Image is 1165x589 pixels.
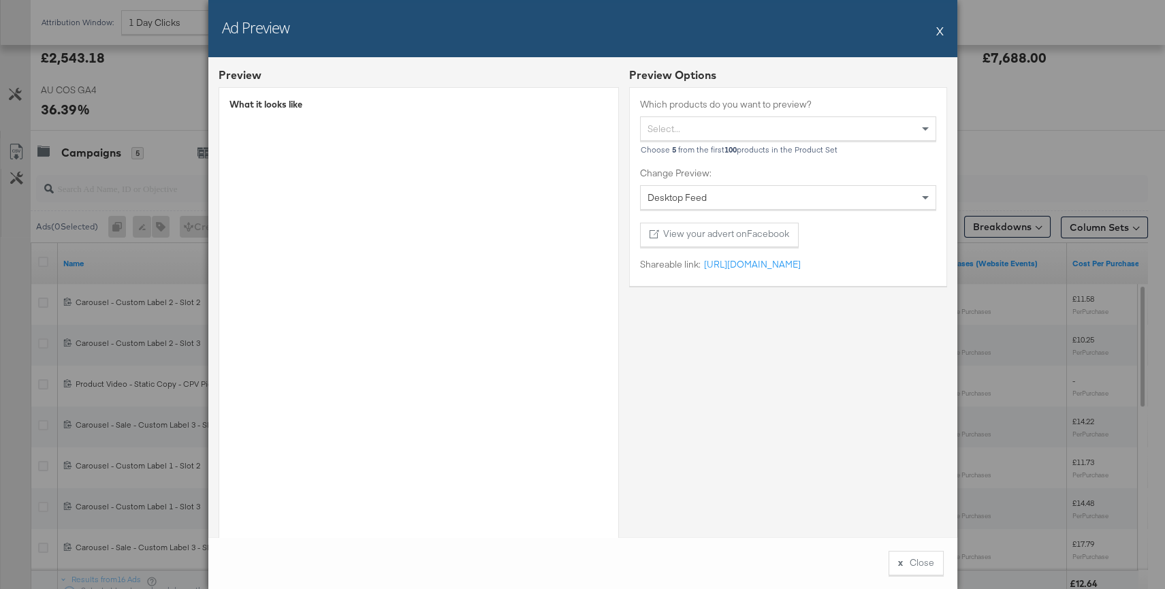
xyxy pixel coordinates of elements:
[640,167,936,180] label: Change Preview:
[641,117,936,140] div: Select...
[229,98,608,111] div: What it looks like
[672,144,676,155] b: 5
[629,67,947,83] div: Preview Options
[640,98,936,111] label: Which products do you want to preview?
[889,551,944,575] button: xClose
[222,17,289,37] h2: Ad Preview
[724,144,737,155] b: 100
[701,258,801,271] a: [URL][DOMAIN_NAME]
[640,223,799,247] button: View your advert onFacebook
[219,67,261,83] div: Preview
[648,191,707,204] span: Desktop Feed
[936,17,944,44] button: X
[898,556,903,569] div: x
[640,145,936,155] div: Choose from the first products in the Product Set
[640,258,701,271] label: Shareable link:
